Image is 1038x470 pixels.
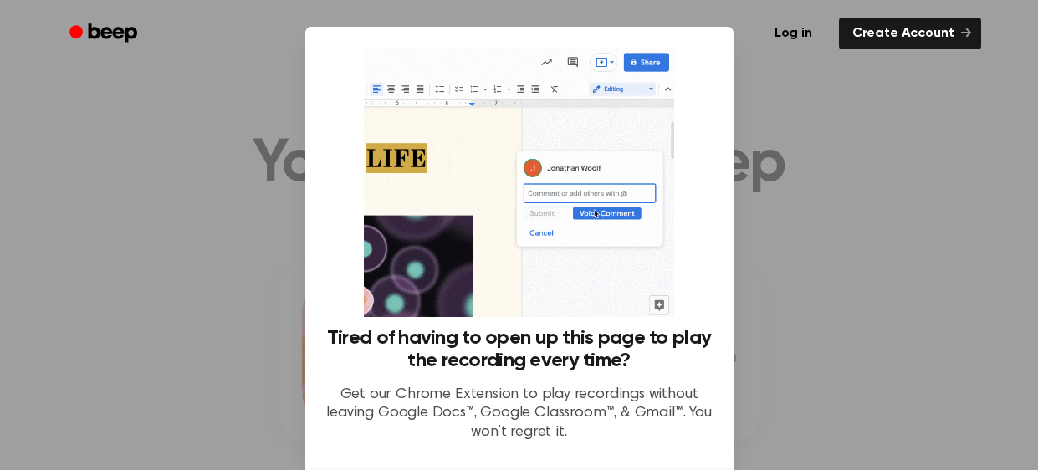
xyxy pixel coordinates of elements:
[758,14,829,53] a: Log in
[58,18,152,50] a: Beep
[325,327,713,372] h3: Tired of having to open up this page to play the recording every time?
[839,18,981,49] a: Create Account
[364,47,674,317] img: Beep extension in action
[325,386,713,442] p: Get our Chrome Extension to play recordings without leaving Google Docs™, Google Classroom™, & Gm...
